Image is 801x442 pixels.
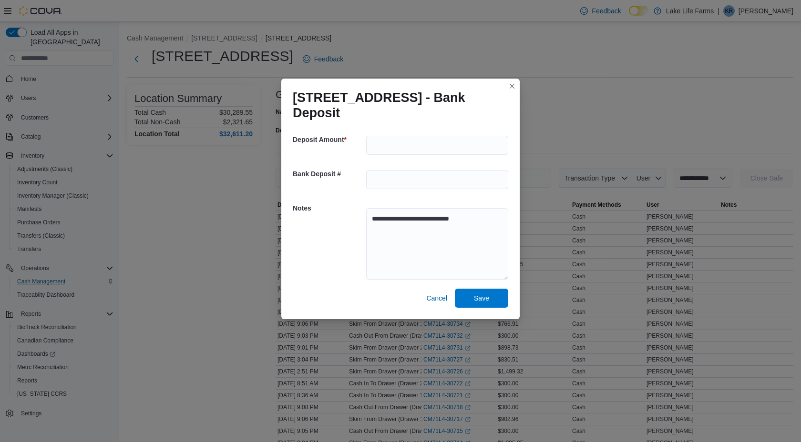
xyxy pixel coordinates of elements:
h1: [STREET_ADDRESS] - Bank Deposit [293,90,501,121]
button: Save [455,289,508,308]
span: Save [474,293,489,303]
button: Closes this modal window [506,80,518,92]
h5: Deposit Amount [293,130,364,149]
span: Cancel [426,293,447,303]
h5: Bank Deposit # [293,164,364,183]
button: Cancel [422,289,451,308]
h5: Notes [293,199,364,218]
